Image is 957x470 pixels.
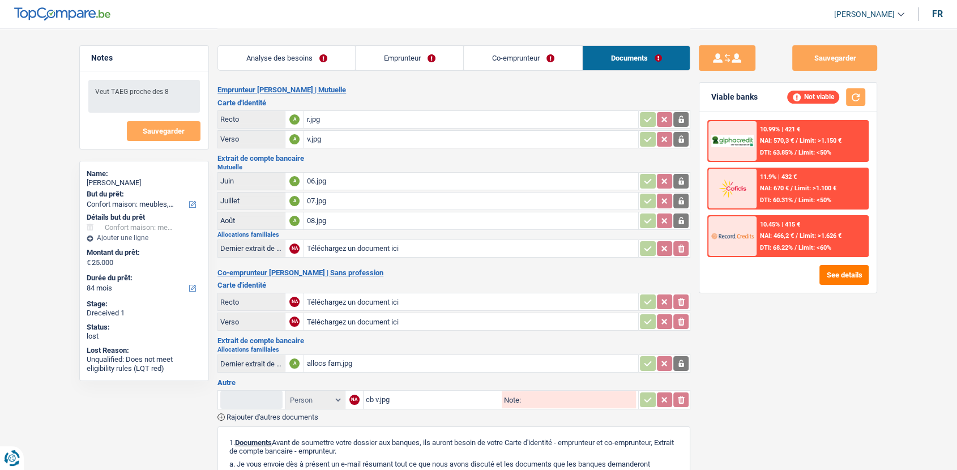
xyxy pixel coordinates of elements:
span: NAI: 466,2 € [760,232,794,240]
span: / [796,232,798,240]
div: A [289,134,300,144]
div: Juillet [220,196,283,205]
div: Verso [220,135,283,143]
span: DTI: 60.31% [760,196,793,204]
div: NA [289,317,300,327]
h3: Autre [217,379,690,386]
div: 08.jpg [306,212,636,229]
div: [PERSON_NAME] [87,178,202,187]
h2: Allocations familiales [217,347,690,353]
h2: Emprunteur [PERSON_NAME] | Mutuelle [217,86,690,95]
div: r.jpg [306,111,636,128]
span: Documents [235,438,272,447]
div: Recto [220,298,283,306]
div: Verso [220,318,283,326]
h2: Mutuelle [217,164,690,170]
div: Name: [87,169,202,178]
img: TopCompare Logo [14,7,110,21]
p: 1. Avant de soumettre votre dossier aux banques, ils auront besoin de votre Carte d'identité - em... [229,438,678,455]
h3: Carte d'identité [217,99,690,106]
div: Dernier extrait de compte pour vos allocations familiales [220,360,283,368]
div: NA [289,243,300,254]
div: Lost Reason: [87,346,202,355]
a: Analyse des besoins [218,46,355,70]
span: Limit: <50% [798,196,831,204]
div: 11.9% | 432 € [760,173,797,181]
div: 10.99% | 421 € [760,126,800,133]
div: Not viable [787,91,839,103]
p: a. Je vous envoie dès à présent un e-mail résumant tout ce que nous avons discuté et les doc... [229,460,678,468]
span: DTI: 63.85% [760,149,793,156]
span: / [794,149,797,156]
span: Limit: >1.100 € [794,185,836,192]
div: lost [87,332,202,341]
button: Sauvegarder [127,121,200,141]
img: AlphaCredit [711,135,753,148]
div: Dernier extrait de compte pour vos allocations familiales [220,244,283,253]
div: 06.jpg [306,173,636,190]
div: cb v.jpg [366,391,499,408]
span: Rajouter d'autres documents [227,413,318,421]
div: Dreceived 1 [87,309,202,318]
h3: Extrait de compte bancaire [217,337,690,344]
span: Limit: <60% [798,244,831,251]
span: Sauvegarder [143,127,185,135]
div: Viable banks [711,92,757,102]
h5: Notes [91,53,197,63]
div: 07.jpg [306,193,636,210]
span: NAI: 570,3 € [760,137,794,144]
div: Août [220,216,283,225]
button: See details [819,265,869,285]
span: € [87,258,91,267]
span: DTI: 68.22% [760,244,793,251]
div: A [289,114,300,125]
span: / [794,244,797,251]
h3: Extrait de compte bancaire [217,155,690,162]
span: / [796,137,798,144]
div: A [289,358,300,369]
label: Montant du prêt: [87,248,199,257]
div: NA [349,395,360,405]
div: Status: [87,323,202,332]
span: [PERSON_NAME] [834,10,895,19]
span: / [794,196,797,204]
div: A [289,216,300,226]
div: Stage: [87,300,202,309]
a: Documents [583,46,690,70]
div: A [289,196,300,206]
label: Note: [502,396,521,404]
div: Recto [220,115,283,123]
button: Sauvegarder [792,45,877,71]
h2: Co-emprunteur [PERSON_NAME] | Sans profession [217,268,690,277]
button: Rajouter d'autres documents [217,413,318,421]
div: Ajouter une ligne [87,234,202,242]
div: v.jpg [306,131,636,148]
span: Limit: >1.626 € [800,232,841,240]
div: A [289,176,300,186]
div: fr [932,8,943,19]
span: / [791,185,793,192]
a: Co-emprunteur [464,46,582,70]
div: Détails but du prêt [87,213,202,222]
img: Cofidis [711,178,753,199]
a: Emprunteur [356,46,463,70]
div: 10.45% | 415 € [760,221,800,228]
span: Limit: <50% [798,149,831,156]
h2: Allocations familiales [217,232,690,238]
span: NAI: 670 € [760,185,789,192]
label: But du prêt: [87,190,199,199]
img: Record Credits [711,225,753,246]
div: Juin [220,177,283,185]
label: Durée du prêt: [87,274,199,283]
div: NA [289,297,300,307]
a: [PERSON_NAME] [825,5,904,24]
h3: Carte d'identité [217,281,690,289]
span: Limit: >1.150 € [800,137,841,144]
div: Unqualified: Does not meet eligibility rules (LQT red) [87,355,202,373]
div: allocs fam.jpg [306,355,636,372]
